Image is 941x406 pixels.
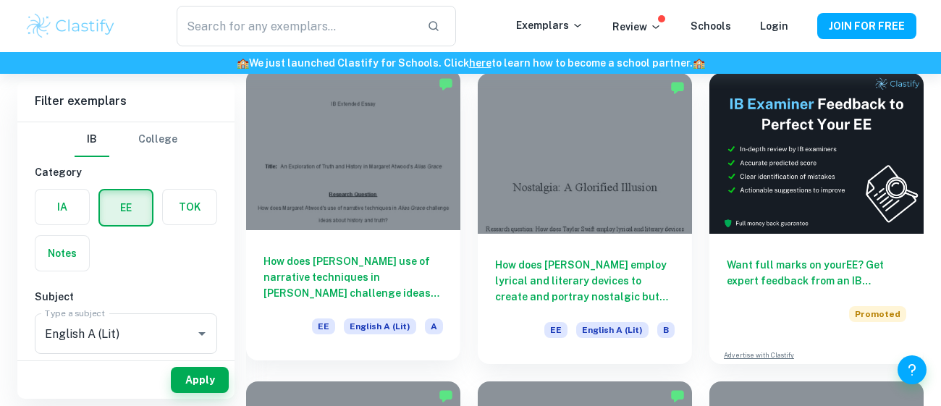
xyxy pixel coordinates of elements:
[724,350,794,360] a: Advertise with Clastify
[35,236,89,271] button: Notes
[237,57,249,69] span: 🏫
[171,367,229,393] button: Apply
[516,17,583,33] p: Exemplars
[35,164,217,180] h6: Category
[425,318,443,334] span: A
[670,80,685,95] img: Marked
[898,355,927,384] button: Help and Feedback
[344,318,416,334] span: English A (Lit)
[612,19,662,35] p: Review
[691,20,731,32] a: Schools
[727,257,906,289] h6: Want full marks on your EE ? Get expert feedback from an IB examiner!
[693,57,705,69] span: 🏫
[544,322,567,338] span: EE
[177,6,415,46] input: Search for any exemplars...
[657,322,675,338] span: B
[849,306,906,322] span: Promoted
[439,77,453,91] img: Marked
[192,323,212,344] button: Open
[709,73,924,364] a: Want full marks on yourEE? Get expert feedback from an IB examiner!PromotedAdvertise with Clastify
[469,57,491,69] a: here
[312,318,335,334] span: EE
[576,322,649,338] span: English A (Lit)
[246,73,460,364] a: How does [PERSON_NAME] use of narrative techniques in [PERSON_NAME] challenge ideas about history...
[263,253,443,301] h6: How does [PERSON_NAME] use of narrative techniques in [PERSON_NAME] challenge ideas about history...
[670,389,685,403] img: Marked
[25,12,117,41] img: Clastify logo
[439,389,453,403] img: Marked
[138,122,177,157] button: College
[495,257,675,305] h6: How does [PERSON_NAME] employ lyrical and literary devices to create and portray nostalgic but di...
[35,289,217,305] h6: Subject
[75,122,109,157] button: IB
[760,20,788,32] a: Login
[709,73,924,234] img: Thumbnail
[75,122,177,157] div: Filter type choice
[163,190,216,224] button: TOK
[45,307,105,319] label: Type a subject
[35,190,89,224] button: IA
[100,190,152,225] button: EE
[478,73,692,364] a: How does [PERSON_NAME] employ lyrical and literary devices to create and portray nostalgic but di...
[17,81,235,122] h6: Filter exemplars
[3,55,938,71] h6: We just launched Clastify for Schools. Click to learn how to become a school partner.
[817,13,916,39] button: JOIN FOR FREE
